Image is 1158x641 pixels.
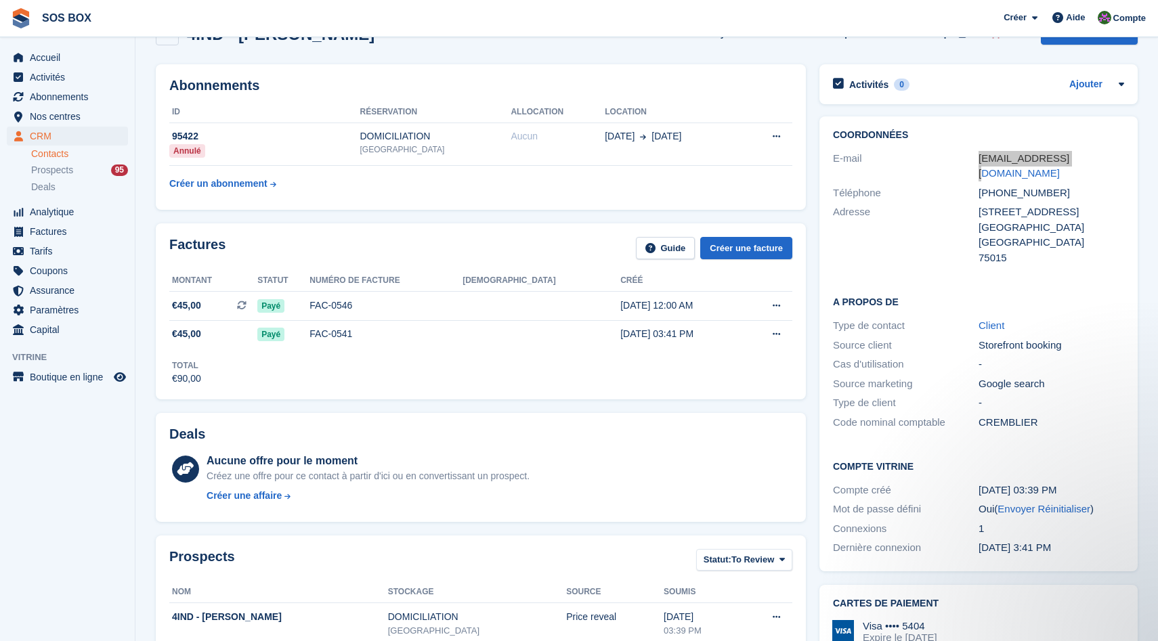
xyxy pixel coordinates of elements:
[979,415,1124,430] div: CREMBLIER
[257,328,284,341] span: Payé
[169,549,235,574] h2: Prospects
[704,553,731,567] span: Statut:
[169,581,388,603] th: Nom
[360,143,511,156] div: [GEOGRAPHIC_DATA]
[257,299,284,313] span: Payé
[620,299,744,313] div: [DATE] 12:00 AM
[863,620,937,632] div: Visa •••• 5404
[1066,11,1085,24] span: Aide
[833,521,979,537] div: Connexions
[979,152,1069,179] a: [EMAIL_ADDRESS][DOMAIN_NAME]
[833,357,979,372] div: Cas d'utilisation
[7,127,128,146] a: menu
[833,185,979,201] div: Téléphone
[664,610,737,624] div: [DATE]
[849,79,888,91] h2: Activités
[979,204,1124,220] div: [STREET_ADDRESS]
[636,237,695,259] a: Guide
[30,242,111,261] span: Tarifs
[30,281,111,300] span: Assurance
[833,130,1124,141] h2: Coordonnées
[7,281,128,300] a: menu
[833,502,979,517] div: Mot de passe défini
[7,107,128,126] a: menu
[979,541,1051,553] time: 2025-07-15 13:41:33 UTC
[979,235,1124,250] div: [GEOGRAPHIC_DATA]
[30,202,111,221] span: Analytique
[7,242,128,261] a: menu
[11,8,31,28] img: stora-icon-8386f47178a22dfd0bd8f6a31ec36ba5ce8667c1dd55bd0f319d3a0aa187defe.svg
[664,581,737,603] th: Soumis
[833,151,979,181] div: E-mail
[605,129,635,143] span: [DATE]
[979,250,1124,266] div: 75015
[30,261,111,280] span: Coupons
[169,270,257,292] th: Montant
[833,338,979,353] div: Source client
[169,102,360,123] th: ID
[31,180,128,194] a: Deals
[998,503,1090,514] a: Envoyer Réinitialiser
[833,598,1124,609] h2: Cartes de paiement
[833,294,1124,308] h2: A propos de
[169,78,792,93] h2: Abonnements
[620,270,744,292] th: Créé
[360,129,511,143] div: DOMICILIATION
[172,359,201,372] div: Total
[207,489,282,503] div: Créer une affaire
[833,318,979,334] div: Type de contact
[1069,77,1102,93] a: Ajouter
[30,301,111,319] span: Paramètres
[1004,11,1027,24] span: Créer
[7,261,128,280] a: menu
[112,369,128,385] a: Boutique d'aperçu
[511,129,605,143] div: Aucun
[7,202,128,221] a: menu
[979,395,1124,411] div: -
[169,129,360,143] div: 95422
[833,376,979,392] div: Source marketing
[1113,12,1146,25] span: Compte
[169,426,205,442] h2: Deals
[979,319,1004,331] a: Client
[169,144,205,158] div: Annulé
[172,327,201,341] span: €45,00
[979,483,1124,498] div: [DATE] 03:39 PM
[309,299,463,313] div: FAC-0546
[169,177,267,191] div: Créer un abonnement
[7,301,128,319] a: menu
[30,320,111,339] span: Capital
[511,102,605,123] th: Allocation
[388,581,566,603] th: Stockage
[172,610,388,624] div: 4IND - [PERSON_NAME]
[833,483,979,498] div: Compte créé
[169,171,276,196] a: Créer un abonnement
[605,102,742,123] th: Location
[30,368,111,386] span: Boutique en ligne
[207,453,530,469] div: Aucune offre pour le moment
[257,270,309,292] th: Statut
[463,270,620,292] th: [DEMOGRAPHIC_DATA]
[979,185,1124,201] div: [PHONE_NUMBER]
[31,181,56,194] span: Deals
[731,553,774,567] span: To Review
[309,327,463,341] div: FAC-0541
[30,107,111,126] span: Nos centres
[309,270,463,292] th: Numéro de facture
[7,68,128,87] a: menu
[31,163,128,177] a: Prospects 95
[664,624,737,638] div: 03:39 PM
[388,624,566,638] div: [GEOGRAPHIC_DATA]
[172,299,201,313] span: €45,00
[894,79,909,91] div: 0
[30,48,111,67] span: Accueil
[30,87,111,106] span: Abonnements
[111,164,128,176] div: 95
[7,320,128,339] a: menu
[994,503,1094,514] span: ( )
[1098,11,1111,24] img: ALEXANDRE SOUBIRA
[207,489,530,503] a: Créer une affaire
[979,357,1124,372] div: -
[979,220,1124,236] div: [GEOGRAPHIC_DATA]
[979,338,1124,353] div: Storefront booking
